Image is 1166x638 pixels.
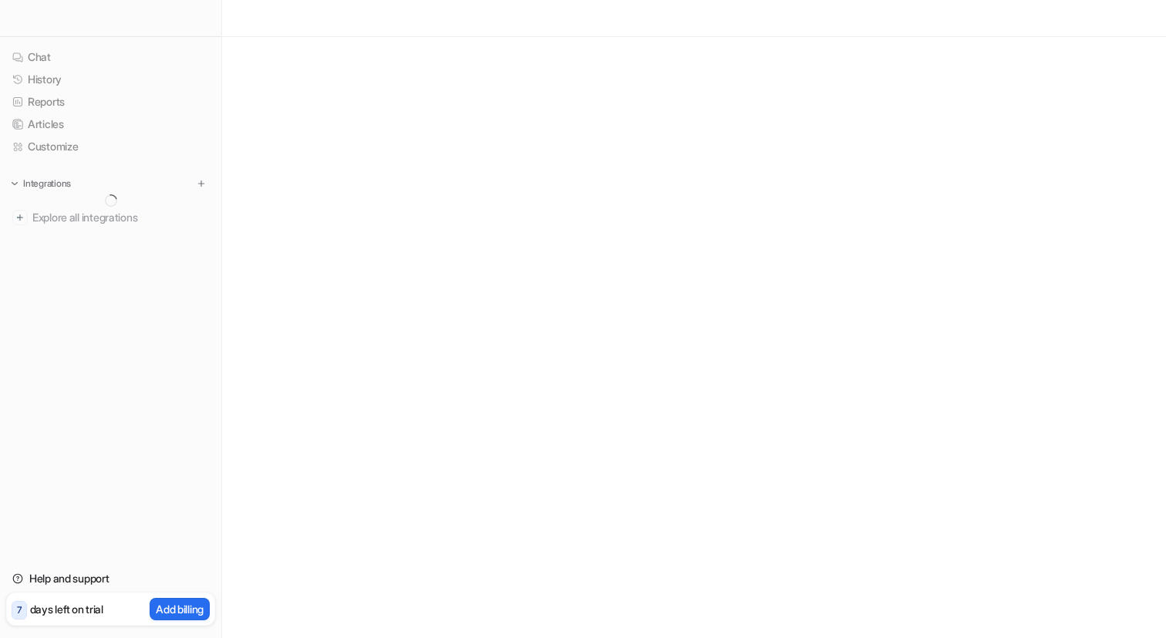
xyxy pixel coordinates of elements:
a: Explore all integrations [6,207,215,228]
a: Help and support [6,568,215,589]
a: Customize [6,136,215,157]
img: menu_add.svg [196,178,207,189]
img: explore all integrations [12,210,28,225]
a: History [6,69,215,90]
p: Integrations [23,177,71,190]
span: Explore all integrations [32,205,209,230]
img: expand menu [9,178,20,189]
a: Reports [6,91,215,113]
p: days left on trial [30,601,103,617]
button: Add billing [150,598,210,620]
button: Integrations [6,176,76,191]
a: Articles [6,113,215,135]
p: 7 [17,603,22,617]
a: Chat [6,46,215,68]
p: Add billing [156,601,204,617]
